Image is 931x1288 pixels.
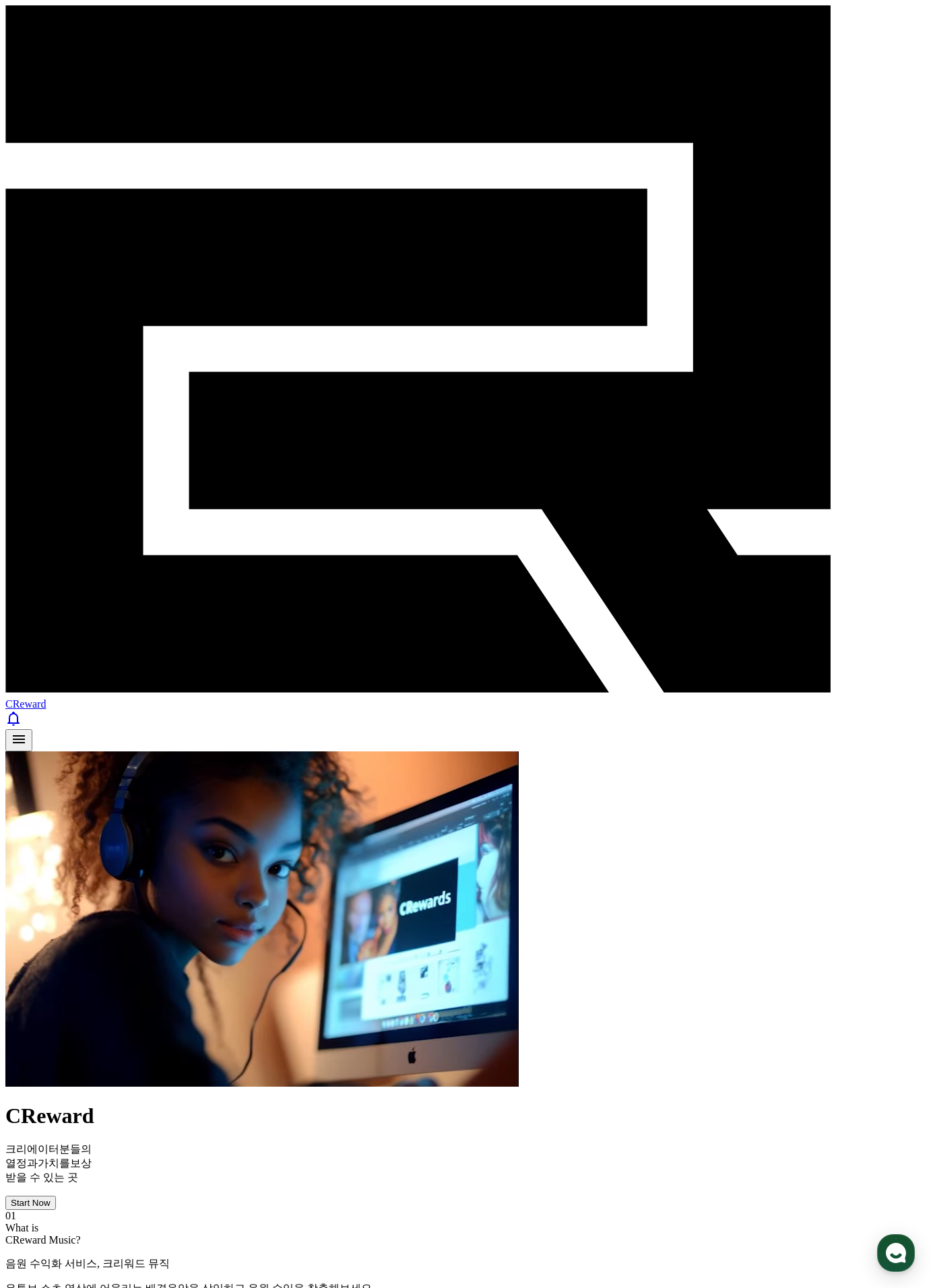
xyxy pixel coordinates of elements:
a: CReward [5,686,926,710]
a: 홈 [4,427,89,461]
button: Start Now [5,1196,56,1210]
div: 01 [5,1210,926,1222]
span: 크리워드 뮤직 [102,1258,170,1269]
span: 열정 [5,1157,27,1169]
span: 음원 수익화 서비스, [5,1258,100,1269]
span: 설정 [208,447,224,458]
span: 보상 [70,1157,92,1169]
span: 홈 [42,447,51,458]
a: Start Now [5,1196,56,1208]
a: 설정 [174,427,259,461]
div: Start Now [11,1198,51,1208]
h1: CReward [5,1104,926,1128]
span: CReward [5,698,46,710]
a: 대화 [89,427,174,461]
span: 가치 [38,1157,59,1169]
span: What is CReward Music? [5,1222,81,1246]
p: 크리에이터분들의 과 를 받을 수 있는 곳 [5,1143,926,1185]
span: 대화 [123,448,139,459]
